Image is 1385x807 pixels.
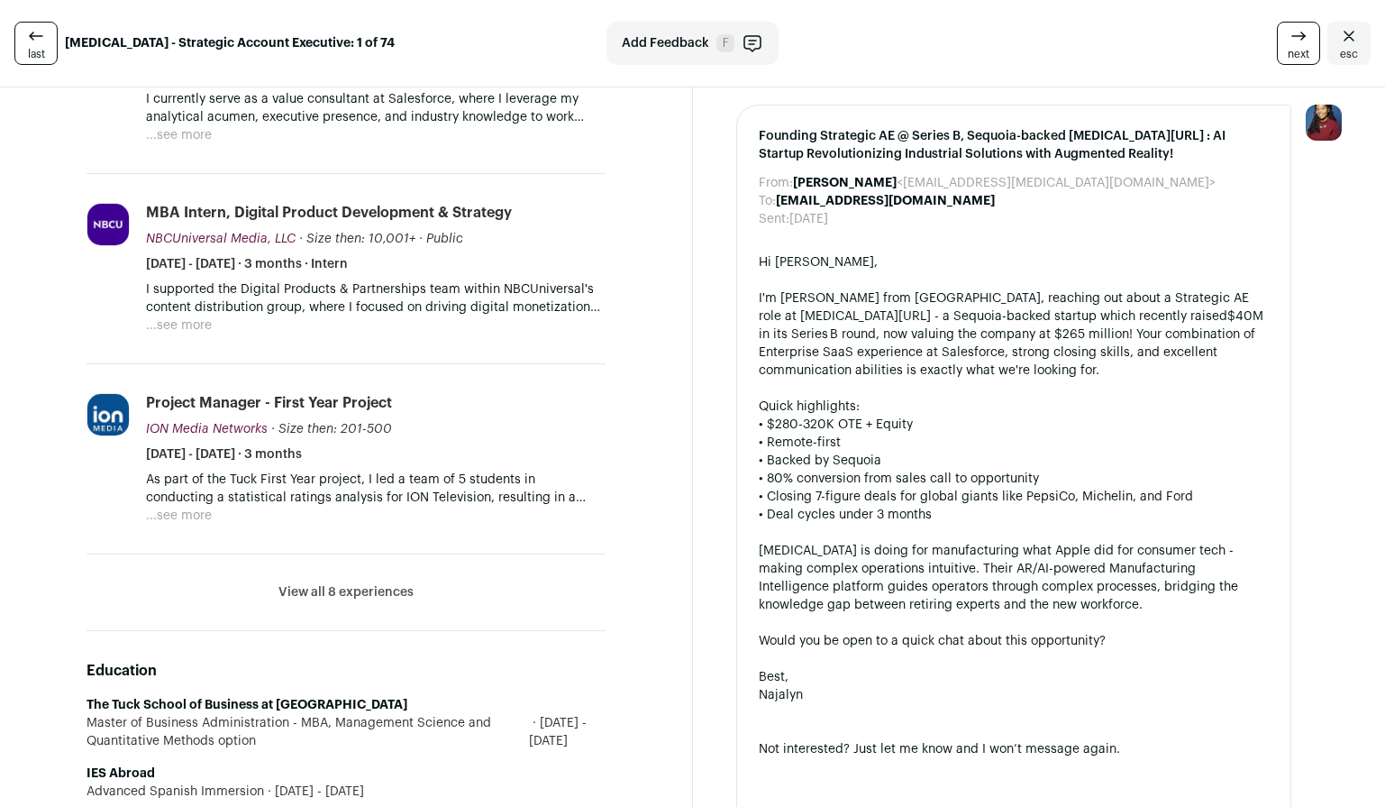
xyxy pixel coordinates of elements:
[28,47,45,61] span: last
[759,632,1270,650] div: Would you be open to a quick chat about this opportunity?
[759,210,789,228] dt: Sent:
[146,203,512,223] div: MBA Intern, Digital Product Development & Strategy
[1277,22,1320,65] a: next
[65,34,395,52] strong: [MEDICAL_DATA] - Strategic Account Executive: 1 of 74
[793,174,1216,192] dd: <[EMAIL_ADDRESS][MEDICAL_DATA][DOMAIN_NAME]>
[759,542,1270,614] div: [MEDICAL_DATA] is doing for manufacturing what Apple did for consumer tech - making complex opera...
[146,507,212,525] button: ...see more
[299,233,415,245] span: · Size then: 10,001+
[759,470,1270,488] div: • 80% conversion from sales call to opportunity
[759,668,1270,686] div: Best,
[87,767,155,780] strong: IES Abroad
[87,660,606,682] h2: Education
[419,230,423,248] span: ·
[793,177,897,189] b: [PERSON_NAME]
[146,445,302,463] span: [DATE] - [DATE] · 3 months
[146,126,212,144] button: ...see more
[1288,47,1309,61] span: next
[146,255,348,273] span: [DATE] - [DATE] · 3 months · Intern
[87,699,407,711] strong: The Tuck School of Business at [GEOGRAPHIC_DATA]
[759,452,1270,470] div: • Backed by Sequoia
[759,398,1270,416] div: Quick highlights:
[529,714,606,750] span: [DATE] - [DATE]
[146,316,212,335] button: ...see more
[87,394,129,436] img: 1ef3523984ee4376a9cbf89260db84b133bcbd844f83b8cef40aca52700f3339.jpg
[426,233,463,245] span: Public
[759,174,793,192] dt: From:
[759,488,1270,506] div: • Closing 7-figure deals for global giants like PepsiCo, Michelin, and Ford
[759,253,1270,271] div: Hi [PERSON_NAME],
[14,22,58,65] a: last
[776,195,995,207] b: [EMAIL_ADDRESS][DOMAIN_NAME]
[1306,105,1342,141] img: 10010497-medium_jpg
[271,423,392,436] span: · Size then: 201-500
[1327,22,1371,65] a: Close
[759,289,1270,380] div: I'm [PERSON_NAME] from [GEOGRAPHIC_DATA], reaching out about a Strategic AE role at [MEDICAL_DATA...
[146,423,268,436] span: ION Media Networks
[278,583,414,601] button: View all 8 experiences
[759,686,1270,704] div: Najalyn
[759,310,1263,341] a: $40M in its Series B round
[759,740,1270,758] div: Not interested? Just let me know and I won’t message again.
[759,506,1270,524] div: • Deal cycles under 3 months
[789,210,828,228] dd: [DATE]
[759,127,1270,163] span: Founding Strategic AE @ Series B, Sequoia-backed [MEDICAL_DATA][URL] : AI Startup Revolutionizing...
[759,416,1270,434] div: • $280-320K OTE + Equity
[87,204,129,245] img: e853845d0821b19c13792202e1f16da562fe658d51d1e76d10314eb5339520e4.jpg
[759,434,1270,452] div: • Remote-first
[759,192,776,210] dt: To:
[716,34,734,52] span: F
[264,783,364,801] span: [DATE] - [DATE]
[146,233,296,245] span: NBCUniversal Media, LLC
[146,280,606,316] p: I supported the Digital Products & Partnerships team within NBCUniversal's content distribution g...
[1340,47,1358,61] span: esc
[87,783,606,801] div: Advanced Spanish Immersion
[622,34,709,52] span: Add Feedback
[146,471,606,507] p: As part of the Tuck First Year project, I led a team of 5 students in conducting a statistical ra...
[87,714,606,750] div: Master of Business Administration - MBA, Management Science and Quantitative Methods option
[146,90,606,126] p: I currently serve as a value consultant at Salesforce, where I leverage my analytical acumen, exe...
[606,22,779,65] button: Add Feedback F
[146,393,392,413] div: Project Manager - First Year Project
